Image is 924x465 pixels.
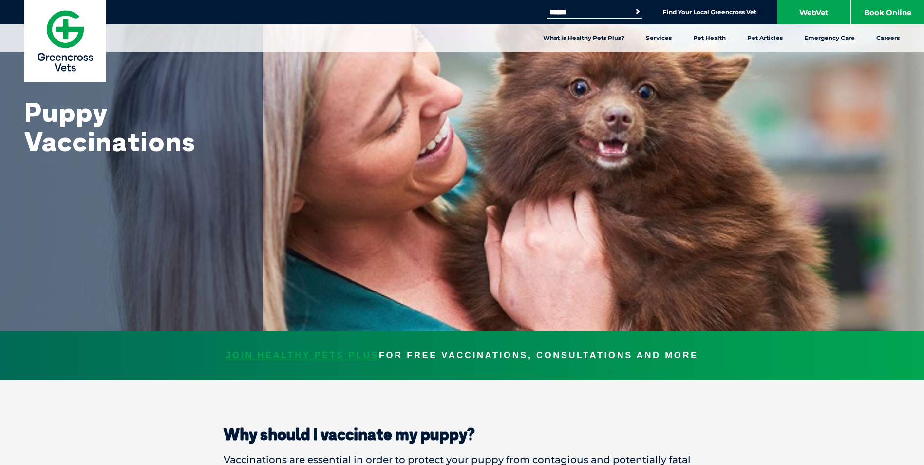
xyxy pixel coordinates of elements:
a: Services [635,24,682,52]
a: Pet Health [682,24,736,52]
a: Find Your Local Greencross Vet [663,8,756,16]
p: FOR FREE VACCINATIONS, CONSULTATIONS AND MORE [10,349,914,363]
a: JOIN HEALTHY PETS PLUS [226,350,379,360]
span: JOIN HEALTHY PETS PLUS [226,349,379,363]
a: What is Healthy Pets Plus? [532,24,635,52]
button: Search [633,7,642,17]
strong: Why should I vaccinate my puppy? [224,425,475,444]
a: Pet Articles [736,24,793,52]
a: Emergency Care [793,24,866,52]
h1: Puppy Vaccinations [24,97,239,156]
a: Careers [866,24,910,52]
